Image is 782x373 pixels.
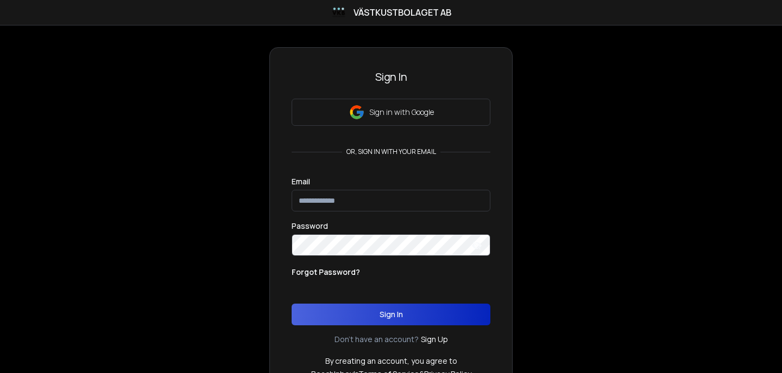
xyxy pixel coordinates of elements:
[325,356,457,366] p: By creating an account, you agree to
[292,178,310,185] label: Email
[421,334,448,345] a: Sign Up
[292,222,328,230] label: Password
[292,304,490,325] button: Sign In
[335,334,419,345] p: Don't have an account?
[369,107,434,118] p: Sign in with Google
[292,69,490,85] h3: Sign In
[292,267,360,278] p: Forgot Password?
[354,6,451,19] h1: Västkustbolaget AB
[292,99,490,126] button: Sign in with Google
[331,4,347,21] img: logo
[342,147,440,156] p: or, sign in with your email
